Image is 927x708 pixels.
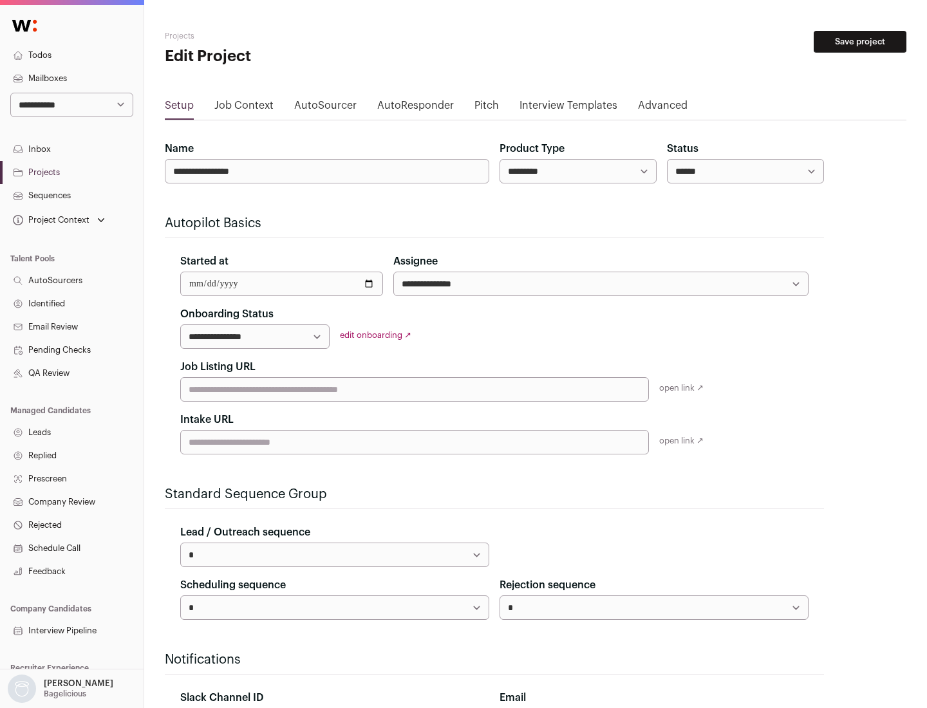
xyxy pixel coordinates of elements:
[377,98,454,118] a: AutoResponder
[10,215,89,225] div: Project Context
[180,254,229,269] label: Started at
[180,359,256,375] label: Job Listing URL
[165,651,824,669] h2: Notifications
[165,98,194,118] a: Setup
[180,412,234,427] label: Intake URL
[667,141,698,156] label: Status
[5,13,44,39] img: Wellfound
[44,689,86,699] p: Bagelicious
[180,690,263,705] label: Slack Channel ID
[214,98,274,118] a: Job Context
[165,31,412,41] h2: Projects
[165,485,824,503] h2: Standard Sequence Group
[474,98,499,118] a: Pitch
[393,254,438,269] label: Assignee
[294,98,357,118] a: AutoSourcer
[180,306,274,322] label: Onboarding Status
[500,577,595,593] label: Rejection sequence
[520,98,617,118] a: Interview Templates
[44,678,113,689] p: [PERSON_NAME]
[165,141,194,156] label: Name
[340,331,411,339] a: edit onboarding ↗
[165,214,824,232] h2: Autopilot Basics
[638,98,688,118] a: Advanced
[180,525,310,540] label: Lead / Outreach sequence
[500,141,565,156] label: Product Type
[500,690,809,705] div: Email
[5,675,116,703] button: Open dropdown
[165,46,412,67] h1: Edit Project
[10,211,108,229] button: Open dropdown
[180,577,286,593] label: Scheduling sequence
[814,31,906,53] button: Save project
[8,675,36,703] img: nopic.png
